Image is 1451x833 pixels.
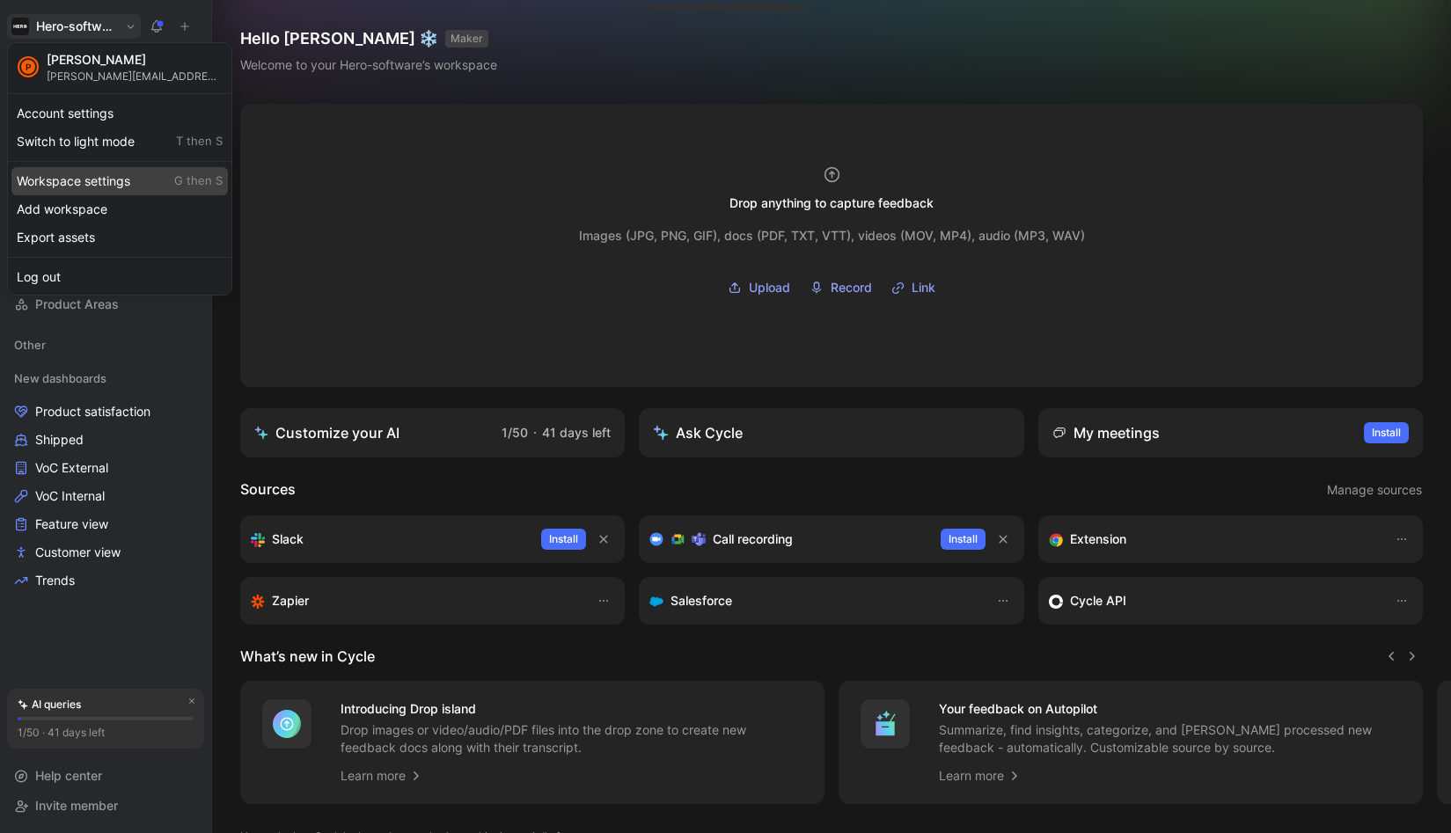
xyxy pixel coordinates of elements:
[174,173,223,189] span: G then S
[11,167,228,195] div: Workspace settings
[47,69,223,83] div: [PERSON_NAME][EMAIL_ADDRESS][DOMAIN_NAME]
[11,99,228,128] div: Account settings
[11,128,228,156] div: Switch to light mode
[19,58,37,76] div: P
[11,263,228,291] div: Log out
[7,42,232,296] div: Hero-softwareHero-software
[47,52,223,68] div: [PERSON_NAME]
[11,223,228,252] div: Export assets
[176,134,223,150] span: T then S
[11,195,228,223] div: Add workspace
